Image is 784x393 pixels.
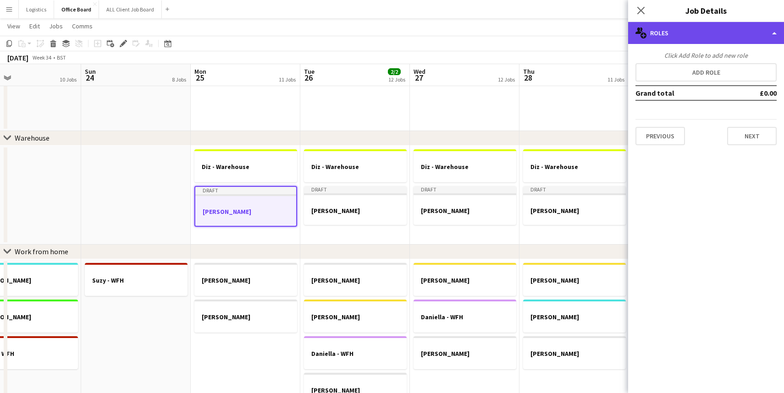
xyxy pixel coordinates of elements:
[414,186,516,193] div: Draft
[68,20,96,32] a: Comms
[72,22,93,30] span: Comms
[414,67,425,76] span: Wed
[414,300,516,333] app-job-card: Daniella - WFH
[194,67,206,76] span: Mon
[194,149,297,182] app-job-card: Diz - Warehouse
[26,20,44,32] a: Edit
[523,336,626,369] app-job-card: [PERSON_NAME]
[414,336,516,369] app-job-card: [PERSON_NAME]
[304,263,407,296] app-job-card: [PERSON_NAME]
[45,20,66,32] a: Jobs
[194,163,297,171] h3: Diz - Warehouse
[194,186,297,227] app-job-card: Draft[PERSON_NAME]
[412,72,425,83] span: 27
[727,127,777,145] button: Next
[19,0,54,18] button: Logistics
[414,349,516,358] h3: [PERSON_NAME]
[303,72,315,83] span: 26
[635,51,777,60] div: Click Add Role to add new role
[193,72,206,83] span: 25
[498,76,515,83] div: 12 Jobs
[85,263,188,296] app-job-card: Suzy - WFH
[54,0,99,18] button: Office Board
[194,276,297,284] h3: [PERSON_NAME]
[414,276,516,284] h3: [PERSON_NAME]
[304,276,407,284] h3: [PERSON_NAME]
[635,86,733,100] td: Grand total
[522,72,535,83] span: 28
[635,127,685,145] button: Previous
[195,207,296,216] h3: [PERSON_NAME]
[388,76,405,83] div: 12 Jobs
[628,22,784,44] div: Roles
[194,300,297,333] app-job-card: [PERSON_NAME]
[304,149,407,182] app-job-card: Diz - Warehouse
[4,20,24,32] a: View
[99,0,162,18] button: ALL Client Job Board
[523,313,626,321] h3: [PERSON_NAME]
[279,76,296,83] div: 11 Jobs
[194,263,297,296] div: [PERSON_NAME]
[414,163,516,171] h3: Diz - Warehouse
[523,207,626,215] h3: [PERSON_NAME]
[523,276,626,284] h3: [PERSON_NAME]
[304,300,407,333] app-job-card: [PERSON_NAME]
[57,54,66,61] div: BST
[414,263,516,296] app-job-card: [PERSON_NAME]
[523,163,626,171] h3: Diz - Warehouse
[60,76,77,83] div: 10 Jobs
[304,163,407,171] h3: Diz - Warehouse
[414,186,516,225] app-job-card: Draft[PERSON_NAME]
[29,22,40,30] span: Edit
[628,5,784,16] h3: Job Details
[523,263,626,296] app-job-card: [PERSON_NAME]
[523,149,626,182] app-job-card: Diz - Warehouse
[15,133,50,142] div: Warehouse
[15,247,68,256] div: Work from home
[388,68,401,75] span: 2/2
[414,207,516,215] h3: [PERSON_NAME]
[733,86,777,100] td: £0.00
[607,76,624,83] div: 11 Jobs
[304,336,407,369] app-job-card: Daniella - WFH
[414,149,516,182] app-job-card: Diz - Warehouse
[194,313,297,321] h3: [PERSON_NAME]
[7,22,20,30] span: View
[523,67,535,76] span: Thu
[195,187,296,194] div: Draft
[7,53,28,62] div: [DATE]
[304,207,407,215] h3: [PERSON_NAME]
[172,76,186,83] div: 8 Jobs
[304,186,407,225] app-job-card: Draft[PERSON_NAME]
[49,22,63,30] span: Jobs
[30,54,53,61] span: Week 34
[414,313,516,321] h3: Daniella - WFH
[523,349,626,358] h3: [PERSON_NAME]
[523,186,626,225] app-job-card: Draft[PERSON_NAME]
[523,186,626,193] div: Draft
[304,349,407,358] h3: Daniella - WFH
[635,63,777,82] button: Add role
[83,72,96,83] span: 24
[523,300,626,333] app-job-card: [PERSON_NAME]
[304,313,407,321] h3: [PERSON_NAME]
